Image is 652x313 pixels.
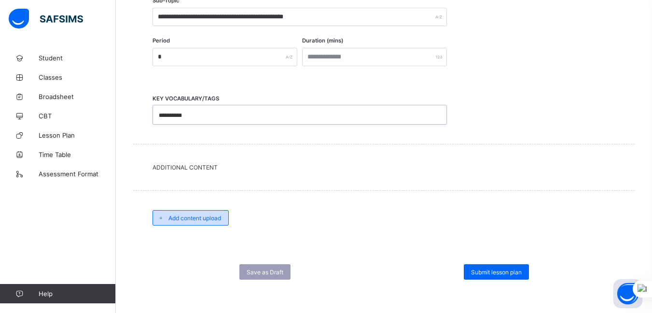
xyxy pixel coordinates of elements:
[168,214,221,222] span: Add content upload
[613,279,642,308] button: Open asap
[153,164,615,171] span: Additional Content
[39,93,116,100] span: Broadsheet
[471,269,522,276] span: Submit lesson plan
[153,37,170,44] label: Period
[39,73,116,81] span: Classes
[39,170,116,178] span: Assessment Format
[39,131,116,139] span: Lesson Plan
[302,37,343,44] label: Duration (mins)
[153,95,219,102] span: KEY VOCABULARY/TAGS
[39,112,116,120] span: CBT
[39,290,115,298] span: Help
[247,269,283,276] span: Save as Draft
[9,9,83,29] img: safsims
[39,54,116,62] span: Student
[39,151,116,158] span: Time Table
